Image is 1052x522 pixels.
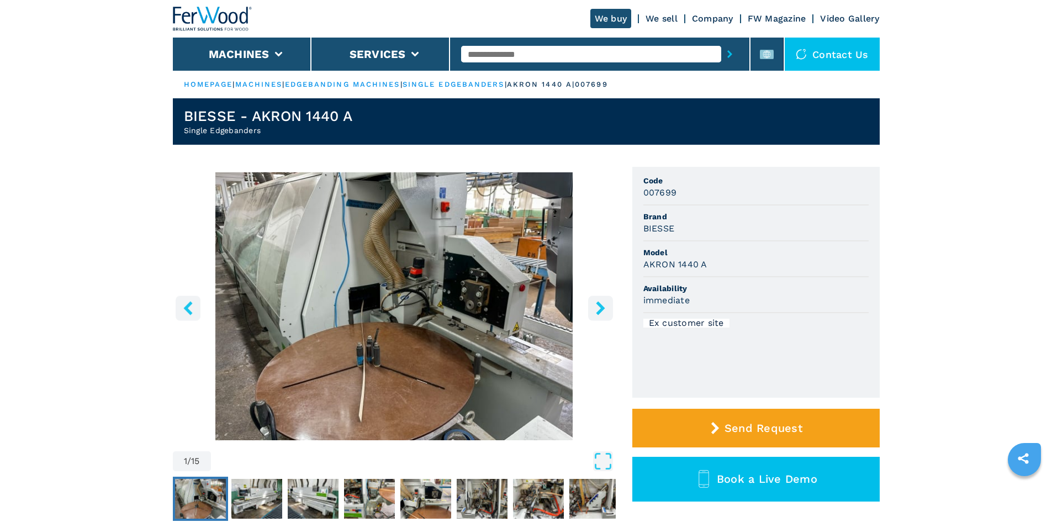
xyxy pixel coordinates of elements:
[184,80,233,88] a: HOMEPAGE
[643,211,869,222] span: Brand
[288,479,339,519] img: efa867035a728612b483fe8895c09922
[235,80,283,88] a: machines
[173,477,616,521] nav: Thumbnail Navigation
[454,477,510,521] button: Go to Slide 6
[400,479,451,519] img: f929c85a1a2982dcf2b0e8bcd95d04df
[350,48,406,61] button: Services
[721,41,738,67] button: submit-button
[643,283,869,294] span: Availability
[692,13,733,24] a: Company
[748,13,806,24] a: FW Magazine
[184,457,187,466] span: 1
[796,49,807,60] img: Contact us
[567,477,622,521] button: Go to Slide 8
[191,457,200,466] span: 15
[507,80,575,89] p: akron 1440 a |
[214,451,613,471] button: Open Fullscreen
[511,477,566,521] button: Go to Slide 7
[176,296,200,320] button: left-button
[505,80,507,88] span: |
[1009,445,1037,472] a: sharethis
[717,472,817,486] span: Book a Live Demo
[184,125,352,136] h2: Single Edgebanders
[632,457,880,502] button: Book a Live Demo
[575,80,608,89] p: 007699
[643,294,690,307] h3: immediate
[398,477,453,521] button: Go to Slide 5
[643,258,707,271] h3: AKRON 1440 A
[725,421,802,435] span: Send Request
[184,107,352,125] h1: BIESSE - AKRON 1440 A
[173,477,228,521] button: Go to Slide 1
[588,296,613,320] button: right-button
[632,409,880,447] button: Send Request
[785,38,880,71] div: Contact us
[643,175,869,186] span: Code
[342,477,397,521] button: Go to Slide 4
[173,172,616,440] div: Go to Slide 1
[229,477,284,521] button: Go to Slide 2
[344,479,395,519] img: f06feb7d3e370e30f052bd6cc939efd0
[175,479,226,519] img: 4a03eb8bb6bf8cbdab660e5f751549c1
[643,247,869,258] span: Model
[820,13,879,24] a: Video Gallery
[400,80,403,88] span: |
[1005,472,1044,514] iframe: Chat
[513,479,564,519] img: 1d25a8c72f62196919685815f09971d1
[187,457,191,466] span: /
[232,80,235,88] span: |
[646,13,678,24] a: We sell
[231,479,282,519] img: 2379f573448bd6db28ee0ebc06b51d39
[209,48,269,61] button: Machines
[286,477,341,521] button: Go to Slide 3
[173,172,616,440] img: Single Edgebanders BIESSE AKRON 1440 A
[643,222,675,235] h3: BIESSE
[590,9,632,28] a: We buy
[282,80,284,88] span: |
[457,479,508,519] img: da8b6762e1f115821b96c6bb80f0ad54
[285,80,400,88] a: edgebanding machines
[643,186,677,199] h3: 007699
[403,80,505,88] a: single edgebanders
[173,7,252,31] img: Ferwood
[643,319,729,328] div: Ex customer site
[569,479,620,519] img: 775896493162c4c3c01fed1dcef45a04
